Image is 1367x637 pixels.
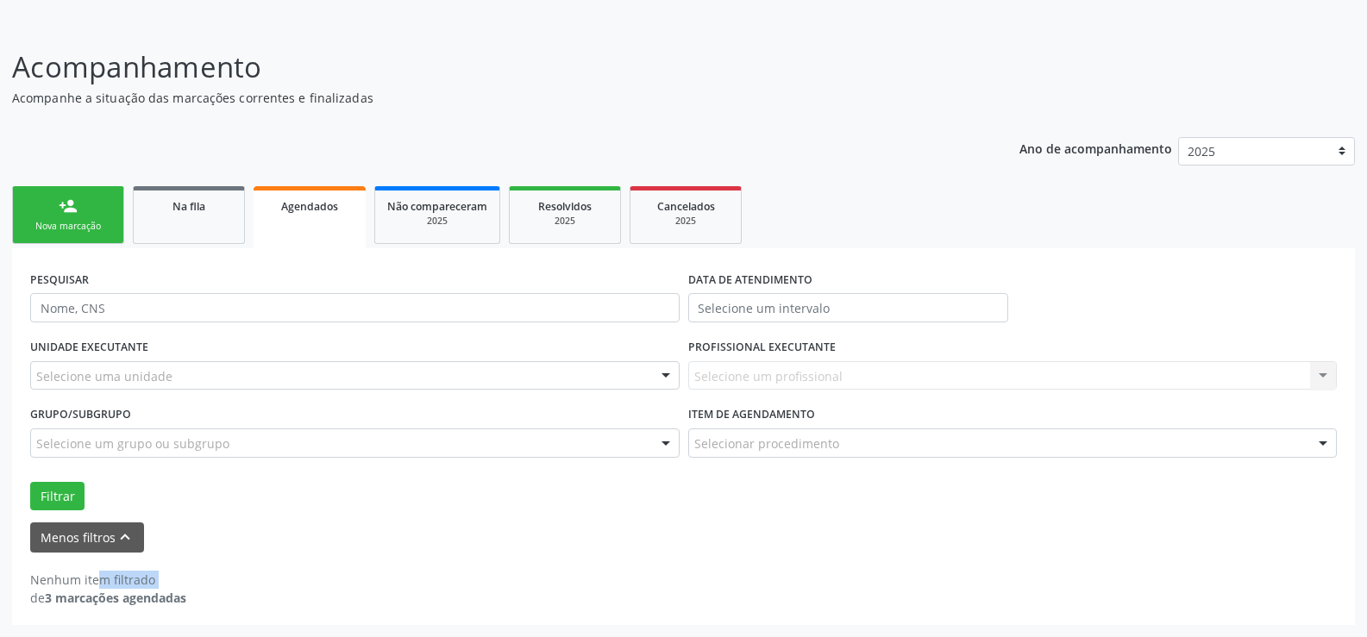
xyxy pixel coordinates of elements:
[30,482,85,511] button: Filtrar
[522,215,608,228] div: 2025
[30,402,131,428] label: Grupo/Subgrupo
[281,199,338,214] span: Agendados
[30,293,680,322] input: Nome, CNS
[1019,137,1172,159] p: Ano de acompanhamento
[116,528,135,546] i: keyboard_arrow_up
[36,367,172,385] span: Selecione uma unidade
[688,293,1008,322] input: Selecione um intervalo
[694,434,839,453] span: Selecionar procedimento
[30,589,186,607] div: de
[172,199,205,214] span: Na fila
[30,266,89,293] label: PESQUISAR
[59,197,78,215] div: person_add
[387,199,487,214] span: Não compareceram
[688,334,836,361] label: PROFISSIONAL EXECUTANTE
[643,215,729,228] div: 2025
[30,334,148,361] label: UNIDADE EXECUTANTE
[538,199,592,214] span: Resolvidos
[12,46,952,89] p: Acompanhamento
[657,199,715,214] span: Cancelados
[30,522,144,553] button: Menos filtroskeyboard_arrow_up
[12,89,952,107] p: Acompanhe a situação das marcações correntes e finalizadas
[387,215,487,228] div: 2025
[45,590,186,606] strong: 3 marcações agendadas
[25,220,111,233] div: Nova marcação
[688,266,812,293] label: DATA DE ATENDIMENTO
[36,434,229,453] span: Selecione um grupo ou subgrupo
[688,402,815,428] label: Item de agendamento
[30,571,186,589] div: Nenhum item filtrado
